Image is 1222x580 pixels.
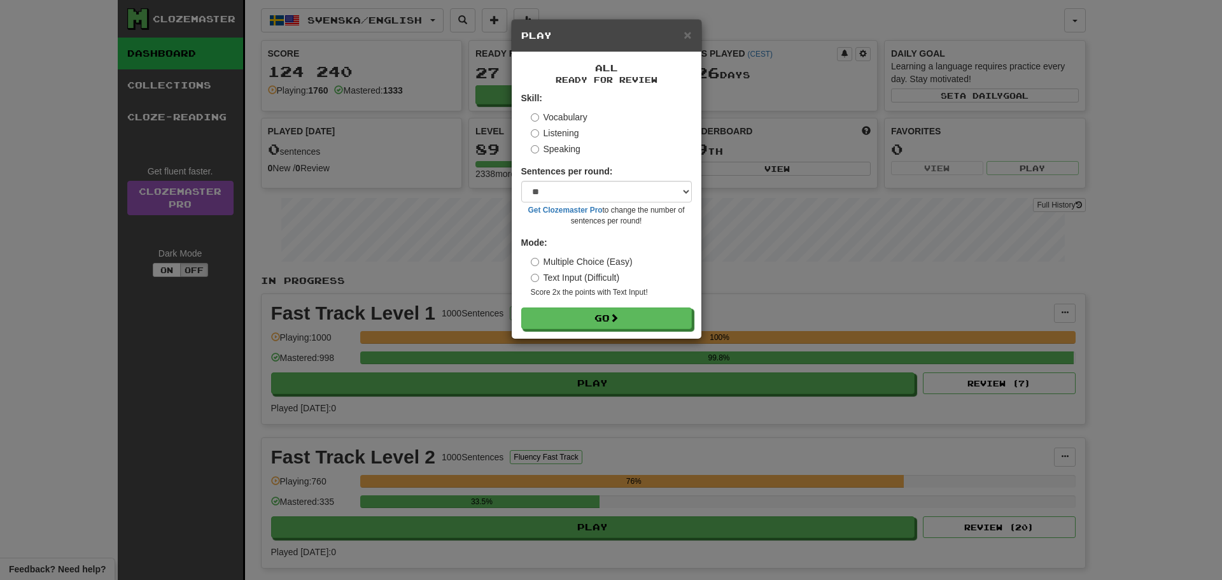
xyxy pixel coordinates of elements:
strong: Skill: [521,93,542,103]
label: Sentences per round: [521,165,613,178]
input: Speaking [531,145,539,153]
strong: Mode: [521,237,547,248]
label: Multiple Choice (Easy) [531,255,633,268]
label: Listening [531,127,579,139]
span: × [684,27,691,42]
input: Text Input (Difficult) [531,274,539,282]
span: All [595,62,618,73]
input: Vocabulary [531,113,539,122]
small: Ready for Review [521,74,692,85]
button: Close [684,28,691,41]
input: Multiple Choice (Easy) [531,258,539,266]
label: Speaking [531,143,580,155]
h5: Play [521,29,692,42]
small: to change the number of sentences per round! [521,205,692,227]
small: Score 2x the points with Text Input ! [531,287,692,298]
label: Text Input (Difficult) [531,271,620,284]
button: Go [521,308,692,329]
a: Get Clozemaster Pro [528,206,603,215]
input: Listening [531,129,539,138]
label: Vocabulary [531,111,587,124]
